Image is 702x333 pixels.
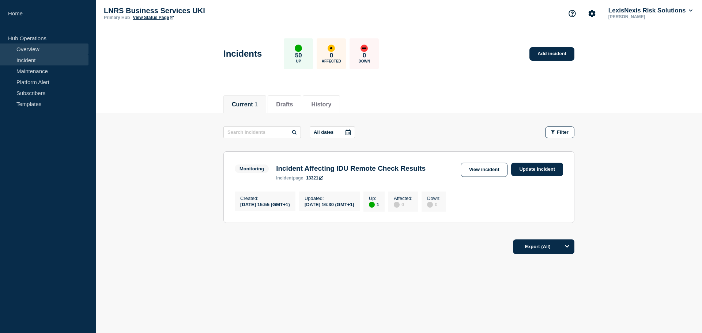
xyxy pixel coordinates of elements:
[560,239,574,254] button: Options
[513,239,574,254] button: Export (All)
[584,6,600,21] button: Account settings
[359,59,370,63] p: Down
[330,52,333,59] p: 0
[223,126,301,138] input: Search incidents
[461,163,508,177] a: View incident
[314,129,333,135] p: All dates
[276,175,293,181] span: incident
[394,202,400,208] div: disabled
[295,52,302,59] p: 50
[322,59,341,63] p: Affected
[545,126,574,138] button: Filter
[607,7,694,14] button: LexisNexis Risk Solutions
[311,101,331,108] button: History
[361,45,368,52] div: down
[223,49,262,59] h1: Incidents
[276,164,426,173] h3: Incident Affecting IDU Remote Check Results
[296,59,301,63] p: Up
[240,201,290,207] div: [DATE] 15:55 (GMT+1)
[328,45,335,52] div: affected
[104,7,250,15] p: LNRS Business Services UKI
[310,126,355,138] button: All dates
[276,101,293,108] button: Drafts
[394,196,412,201] p: Affected :
[427,202,433,208] div: disabled
[557,129,569,135] span: Filter
[529,47,574,61] a: Add incident
[104,15,130,20] p: Primary Hub
[240,196,290,201] p: Created :
[133,15,173,20] a: View Status Page
[276,175,303,181] p: page
[394,201,412,208] div: 0
[369,201,379,208] div: 1
[511,163,563,176] a: Update incident
[232,101,258,108] button: Current 1
[235,164,269,173] span: Monitoring
[427,196,441,201] p: Down :
[363,52,366,59] p: 0
[254,101,258,107] span: 1
[607,14,683,19] p: [PERSON_NAME]
[305,201,354,207] div: [DATE] 16:30 (GMT+1)
[295,45,302,52] div: up
[369,202,375,208] div: up
[305,196,354,201] p: Updated :
[306,175,322,181] a: 13321
[565,6,580,21] button: Support
[427,201,441,208] div: 0
[369,196,379,201] p: Up :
